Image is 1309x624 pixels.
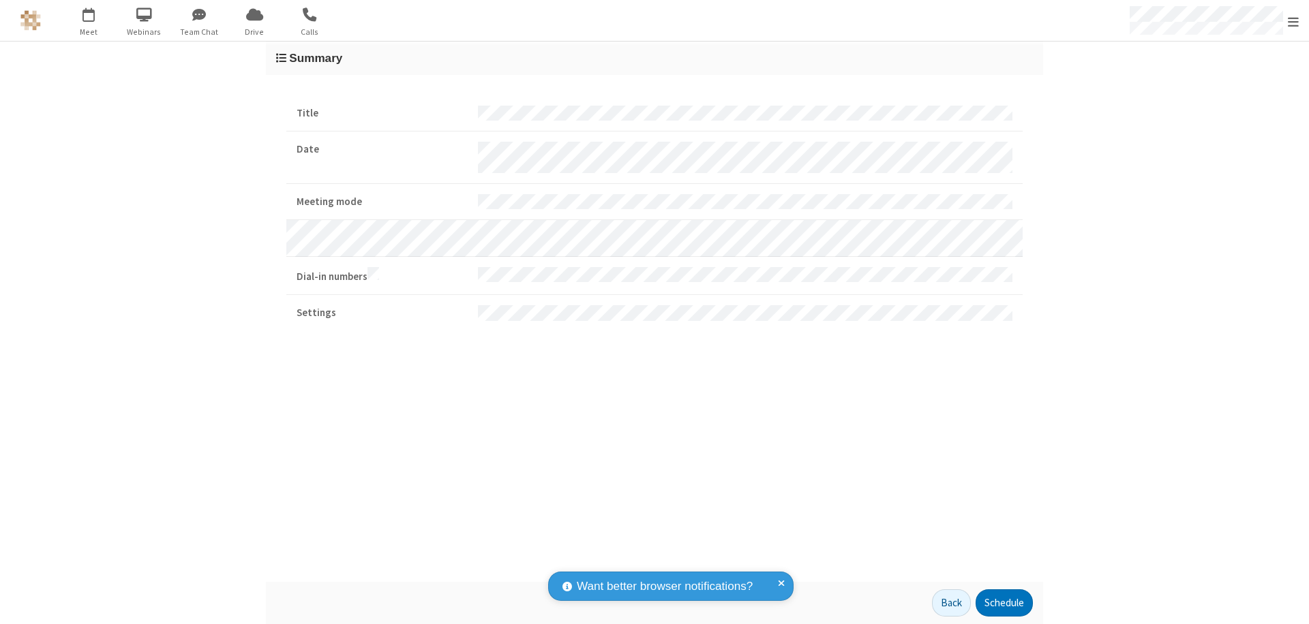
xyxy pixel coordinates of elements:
button: Back [932,589,971,617]
strong: Title [297,106,468,121]
span: Drive [229,26,280,38]
strong: Settings [297,305,468,321]
iframe: Chat [1275,589,1299,614]
strong: Meeting mode [297,194,468,210]
span: Want better browser notifications? [577,578,753,595]
span: Webinars [119,26,170,38]
span: Calls [284,26,335,38]
strong: Dial-in numbers [297,267,468,285]
button: Schedule [976,589,1033,617]
span: Team Chat [174,26,225,38]
strong: Date [297,142,468,157]
span: Meet [63,26,115,38]
span: Summary [289,51,342,65]
img: QA Selenium DO NOT DELETE OR CHANGE [20,10,41,31]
